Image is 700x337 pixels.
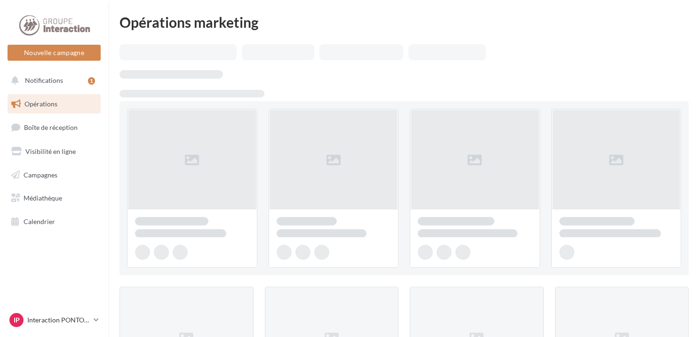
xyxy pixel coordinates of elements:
[6,71,99,90] button: Notifications 1
[6,188,103,208] a: Médiathèque
[88,77,95,85] div: 1
[6,165,103,185] a: Campagnes
[8,45,101,61] button: Nouvelle campagne
[24,170,57,178] span: Campagnes
[6,94,103,114] a: Opérations
[24,217,55,225] span: Calendrier
[24,100,57,108] span: Opérations
[8,311,101,329] a: IP Interaction PONTOISE
[25,76,63,84] span: Notifications
[14,315,20,325] span: IP
[6,212,103,232] a: Calendrier
[24,123,78,131] span: Boîte de réception
[27,315,90,325] p: Interaction PONTOISE
[6,142,103,161] a: Visibilité en ligne
[25,147,76,155] span: Visibilité en ligne
[24,194,62,202] span: Médiathèque
[6,117,103,137] a: Boîte de réception
[119,15,689,29] div: Opérations marketing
